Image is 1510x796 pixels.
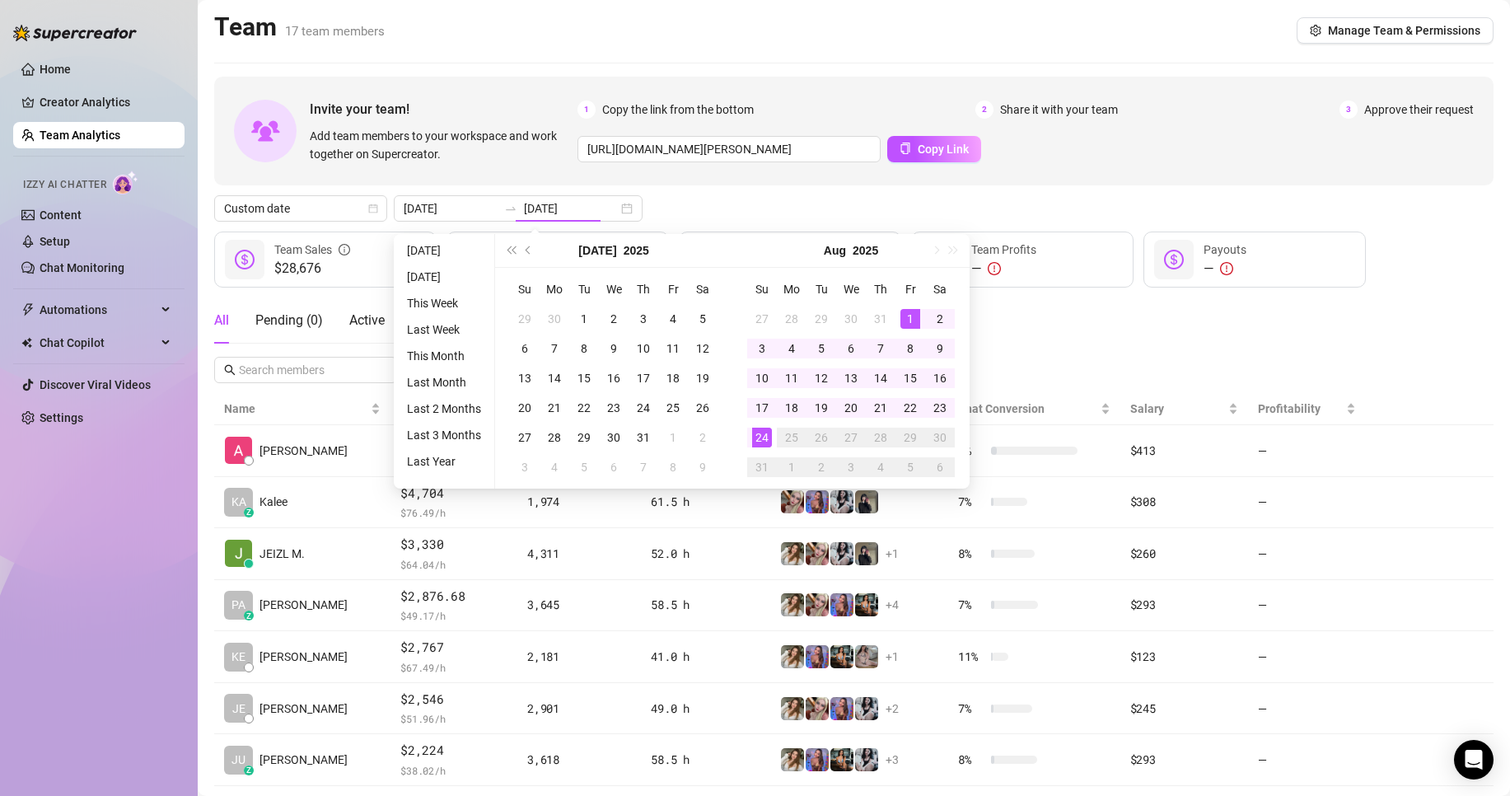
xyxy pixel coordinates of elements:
[231,751,245,769] span: JU
[400,535,507,555] span: $3,330
[40,89,171,115] a: Creator Analytics
[651,400,746,418] div: Est. Hours
[1130,751,1238,769] div: $293
[235,250,255,269] span: dollar-circle
[739,259,852,279] span: 716
[958,493,984,511] span: 7 %
[368,204,378,213] span: calendar
[577,101,596,119] span: 1
[932,250,951,269] span: dollar-circle
[1339,101,1358,119] span: 3
[886,596,899,614] span: + 4
[40,297,157,323] span: Automations
[1000,101,1118,119] span: Share it with your team
[400,556,507,573] span: $ 64.04 /h
[1248,580,1366,632] td: —
[40,330,157,356] span: Chat Copilot
[781,697,804,720] img: Paige
[400,607,507,624] span: $ 49.17 /h
[602,101,754,119] span: Copy the link from the bottom
[806,593,829,616] img: Anna
[975,101,993,119] span: 2
[988,262,1001,275] span: exclamation-circle
[40,129,120,142] a: Team Analytics
[958,442,984,460] span: 7 %
[886,700,899,718] span: + 2
[259,493,288,511] span: Kalee
[40,411,83,424] a: Settings
[651,596,760,614] div: 58.5 h
[1454,740,1494,780] div: Open Intercom Messenger
[1204,243,1246,256] span: Payouts
[971,243,1036,256] span: Team Profits
[224,400,367,418] span: Name
[1364,101,1474,119] span: Approve their request
[651,648,760,666] div: 41.0 h
[214,393,390,425] th: Name
[224,196,377,221] span: Custom date
[840,241,852,259] span: question-circle
[274,241,350,259] div: Team Sales
[1258,402,1321,415] span: Profitability
[1130,700,1238,718] div: $245
[1248,631,1366,683] td: —
[1297,17,1494,44] button: Manage Team & Permissions
[507,259,584,279] span: 35,567
[214,311,229,330] div: All
[971,259,1036,279] div: —
[244,611,254,620] div: z
[651,545,760,563] div: 52.0 h
[23,177,106,193] span: Izzy AI Chatter
[225,437,252,464] img: Alexicon Ortiag…
[1130,648,1238,666] div: $123
[855,542,878,565] img: Anna
[21,337,32,349] img: Chat Copilot
[310,99,577,119] span: Invite your team!
[1248,734,1366,786] td: —
[400,710,507,727] span: $ 51.96 /h
[739,241,852,259] div: Est. Hours Worked
[830,645,853,668] img: Ava
[259,442,348,460] span: [PERSON_NAME]
[958,545,984,563] span: 8 %
[40,378,151,391] a: Discover Viral Videos
[806,542,829,565] img: Anna
[527,700,631,718] div: 2,901
[918,143,969,156] span: Copy Link
[527,442,631,460] div: 7,644
[527,648,631,666] div: 2,181
[855,593,878,616] img: Ava
[855,490,878,513] img: Anna
[781,748,804,771] img: Paige
[400,504,507,521] span: $ 76.49 /h
[711,400,722,418] span: question-circle
[886,751,899,769] span: + 3
[1248,477,1366,529] td: —
[781,645,804,668] img: Paige
[830,697,853,720] img: Ava
[274,259,350,279] span: $28,676
[40,208,82,222] a: Content
[651,751,760,769] div: 58.5 h
[527,596,631,614] div: 3,645
[400,690,507,709] span: $2,546
[1130,493,1238,511] div: $308
[699,250,719,269] span: hourglass
[400,484,507,503] span: $4,704
[400,638,507,658] span: $2,767
[214,12,385,43] h2: Team
[830,593,853,616] img: Ava
[527,545,631,563] div: 4,311
[40,235,70,248] a: Setup
[781,593,804,616] img: Paige
[400,762,507,779] span: $ 38.02 /h
[958,648,984,666] span: 11 %
[1130,596,1238,614] div: $293
[244,766,254,775] div: z
[770,393,949,425] th: Creators
[224,364,236,376] span: search
[400,453,507,470] span: $ 124.75 /h
[400,432,507,452] span: $7,360
[231,648,245,666] span: KE
[1248,528,1366,580] td: —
